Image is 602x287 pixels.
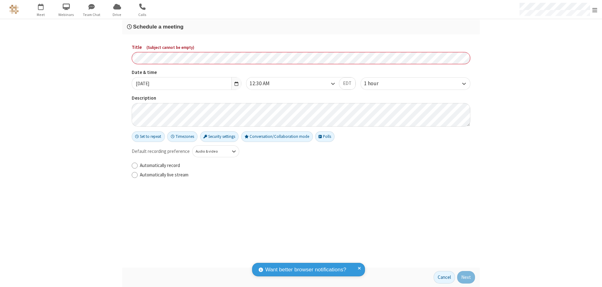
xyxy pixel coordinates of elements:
[132,148,190,155] span: Default recording preference
[29,12,53,18] span: Meet
[339,77,356,90] button: EDT
[9,5,19,14] img: QA Selenium DO NOT DELETE OR CHANGE
[55,12,78,18] span: Webinars
[196,149,225,154] div: Audio & video
[131,12,154,18] span: Calls
[132,69,241,76] label: Date & time
[132,44,470,51] label: Title
[364,80,389,88] div: 1 hour
[241,131,313,142] button: Conversation/Collaboration mode
[133,23,183,30] span: Schedule a meeting
[140,162,470,169] label: Automatically record
[105,12,129,18] span: Drive
[146,45,194,50] span: ( Subject cannot be empty )
[140,171,470,179] label: Automatically live stream
[457,271,475,284] button: Next
[200,131,239,142] button: Security settings
[434,271,455,284] button: Cancel
[132,95,470,102] label: Description
[132,131,165,142] button: Set to repeat
[315,131,335,142] button: Polls
[167,131,198,142] button: Timezones
[80,12,103,18] span: Team Chat
[250,80,280,88] div: 12:30 AM
[265,266,346,274] span: Want better browser notifications?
